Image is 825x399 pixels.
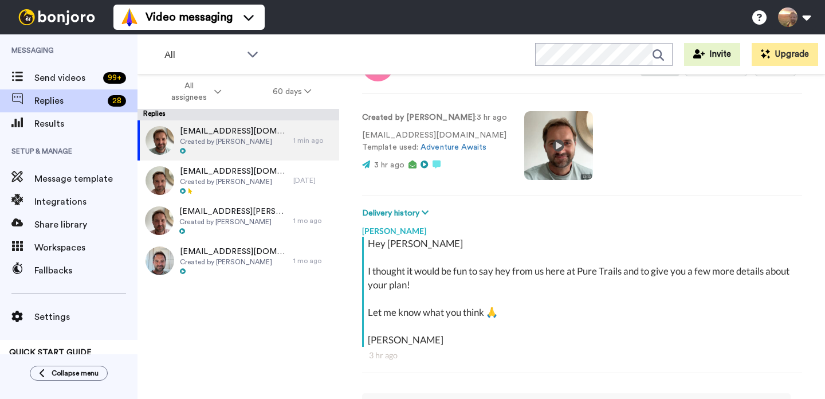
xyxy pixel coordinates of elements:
span: [EMAIL_ADDRESS][DOMAIN_NAME] [180,246,288,257]
span: All assignees [166,80,212,103]
div: 1 mo ago [293,256,333,265]
button: Invite [684,43,740,66]
div: 1 min ago [293,136,333,145]
span: Settings [34,310,137,324]
div: 3 hr ago [369,350,795,361]
img: 90e247a0-a007-4261-af97-852ac841e501-thumb.jpg [145,206,174,235]
img: vm-color.svg [120,8,139,26]
span: Created by [PERSON_NAME] [180,177,288,186]
div: 28 [108,95,126,107]
span: 3 hr ago [374,161,404,169]
a: [EMAIL_ADDRESS][DOMAIN_NAME]Created by [PERSON_NAME][DATE] [137,161,339,201]
span: [EMAIL_ADDRESS][DOMAIN_NAME] [180,126,288,137]
img: 59037d70-ad27-48ac-9e62-29f3c66fc0ed-thumb.jpg [146,166,174,195]
span: Created by [PERSON_NAME] [180,137,288,146]
button: Delivery history [362,207,432,220]
div: 1 mo ago [293,216,333,225]
button: Collapse menu [30,366,108,381]
span: Message template [34,172,137,186]
img: adbbe6ec-e5eb-4721-b375-d36430be229a-thumb.jpg [146,126,174,155]
span: Video messaging [146,9,233,25]
a: [EMAIL_ADDRESS][DOMAIN_NAME]Created by [PERSON_NAME]1 min ago [137,120,339,161]
img: 3edbd1dd-7005-4ed6-88bd-83da783b4fbe-thumb.jpg [146,247,174,275]
span: Send videos [34,71,99,85]
button: Upgrade [752,43,818,66]
div: [PERSON_NAME] [362,220,802,237]
img: bj-logo-header-white.svg [14,9,100,25]
div: [DATE] [293,176,333,185]
div: 99 + [103,72,126,84]
span: Replies [34,94,103,108]
span: QUICK START GUIDE [9,349,92,357]
div: Hey [PERSON_NAME] I thought it would be fun to say hey from us here at Pure Trails and to give yo... [368,237,799,347]
span: Created by [PERSON_NAME] [180,257,288,267]
span: Fallbacks [34,264,137,277]
button: All assignees [140,76,247,108]
span: Results [34,117,137,131]
span: [EMAIL_ADDRESS][PERSON_NAME][DOMAIN_NAME] [179,206,288,217]
div: Replies [137,109,339,120]
button: 60 days [247,81,337,102]
span: Created by [PERSON_NAME] [179,217,288,226]
p: : 3 hr ago [362,112,507,124]
span: [EMAIL_ADDRESS][DOMAIN_NAME] [180,166,288,177]
p: [EMAIL_ADDRESS][DOMAIN_NAME] Template used: [362,130,507,154]
span: Workspaces [34,241,137,255]
span: Share library [34,218,137,232]
a: [EMAIL_ADDRESS][DOMAIN_NAME]Created by [PERSON_NAME]1 mo ago [137,241,339,281]
strong: Created by [PERSON_NAME] [362,114,475,122]
span: Integrations [34,195,137,209]
a: Adventure Awaits [421,143,486,151]
span: Collapse menu [52,369,99,378]
a: [EMAIL_ADDRESS][PERSON_NAME][DOMAIN_NAME]Created by [PERSON_NAME]1 mo ago [137,201,339,241]
span: All [164,48,241,62]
